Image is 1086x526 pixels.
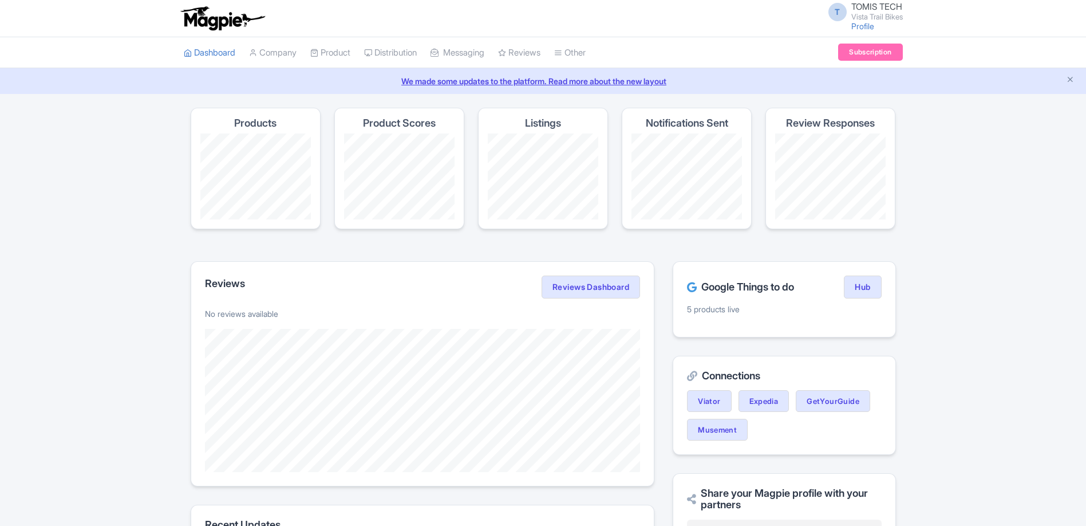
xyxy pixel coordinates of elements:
[178,6,267,31] img: logo-ab69f6fb50320c5b225c76a69d11143b.png
[234,117,277,129] h4: Products
[796,390,870,412] a: GetYourGuide
[687,419,748,441] a: Musement
[786,117,875,129] h4: Review Responses
[542,276,640,299] a: Reviews Dashboard
[310,37,350,69] a: Product
[498,37,540,69] a: Reviews
[687,370,881,382] h2: Connections
[363,117,436,129] h4: Product Scores
[687,488,881,511] h2: Share your Magpie profile with your partners
[851,21,874,31] a: Profile
[822,2,903,21] a: T TOMIS TECH Vista Trail Bikes
[205,308,641,320] p: No reviews available
[554,37,586,69] a: Other
[739,390,789,412] a: Expedia
[646,117,728,129] h4: Notifications Sent
[687,390,731,412] a: Viator
[431,37,484,69] a: Messaging
[525,117,561,129] h4: Listings
[7,75,1079,87] a: We made some updates to the platform. Read more about the new layout
[364,37,417,69] a: Distribution
[687,281,794,293] h2: Google Things to do
[249,37,297,69] a: Company
[838,44,902,61] a: Subscription
[687,303,881,315] p: 5 products live
[844,276,881,299] a: Hub
[828,3,847,21] span: T
[851,1,902,12] span: TOMIS TECH
[851,13,903,21] small: Vista Trail Bikes
[184,37,235,69] a: Dashboard
[205,278,245,289] h2: Reviews
[1066,74,1075,87] button: Close announcement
